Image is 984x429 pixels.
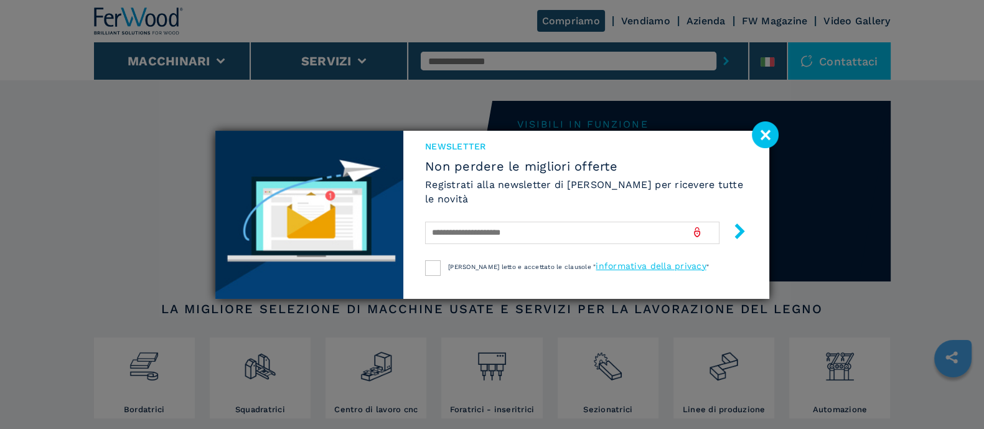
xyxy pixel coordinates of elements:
h6: Registrati alla newsletter di [PERSON_NAME] per ricevere tutte le novità [425,177,747,206]
a: informativa della privacy [596,261,706,271]
button: submit-button [719,219,747,248]
span: NEWSLETTER [425,140,747,153]
span: Non perdere le migliori offerte [425,159,747,174]
img: Newsletter image [215,131,404,299]
span: " [706,263,709,270]
span: [PERSON_NAME] letto e accettato le clausole " [448,263,596,270]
